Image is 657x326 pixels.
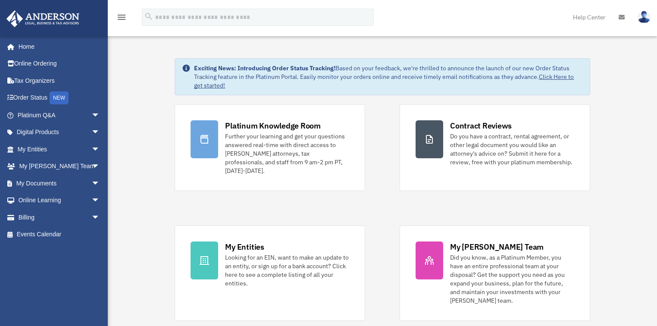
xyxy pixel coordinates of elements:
[450,241,544,252] div: My [PERSON_NAME] Team
[91,209,109,226] span: arrow_drop_down
[225,120,321,131] div: Platinum Knowledge Room
[450,253,574,305] div: Did you know, as a Platinum Member, you have an entire professional team at your disposal? Get th...
[6,226,113,243] a: Events Calendar
[175,226,365,321] a: My Entities Looking for an EIN, want to make an update to an entity, or sign up for a bank accoun...
[175,104,365,191] a: Platinum Knowledge Room Further your learning and get your questions answered real-time with dire...
[6,158,113,175] a: My [PERSON_NAME] Teamarrow_drop_down
[116,15,127,22] a: menu
[6,124,113,141] a: Digital Productsarrow_drop_down
[638,11,651,23] img: User Pic
[144,12,153,21] i: search
[6,209,113,226] a: Billingarrow_drop_down
[225,241,264,252] div: My Entities
[91,107,109,124] span: arrow_drop_down
[225,253,349,288] div: Looking for an EIN, want to make an update to an entity, or sign up for a bank account? Click her...
[6,107,113,124] a: Platinum Q&Aarrow_drop_down
[6,89,113,107] a: Order StatusNEW
[400,104,590,191] a: Contract Reviews Do you have a contract, rental agreement, or other legal document you would like...
[194,64,582,90] div: Based on your feedback, we're thrilled to announce the launch of our new Order Status Tracking fe...
[4,10,82,27] img: Anderson Advisors Platinum Portal
[194,73,574,89] a: Click Here to get started!
[225,132,349,175] div: Further your learning and get your questions answered real-time with direct access to [PERSON_NAM...
[91,124,109,141] span: arrow_drop_down
[91,158,109,176] span: arrow_drop_down
[6,175,113,192] a: My Documentsarrow_drop_down
[91,175,109,192] span: arrow_drop_down
[194,64,335,72] strong: Exciting News: Introducing Order Status Tracking!
[6,192,113,209] a: Online Learningarrow_drop_down
[400,226,590,321] a: My [PERSON_NAME] Team Did you know, as a Platinum Member, you have an entire professional team at...
[6,55,113,72] a: Online Ordering
[50,91,69,104] div: NEW
[450,132,574,166] div: Do you have a contract, rental agreement, or other legal document you would like an attorney's ad...
[6,72,113,89] a: Tax Organizers
[91,192,109,210] span: arrow_drop_down
[116,12,127,22] i: menu
[6,141,113,158] a: My Entitiesarrow_drop_down
[6,38,109,55] a: Home
[91,141,109,158] span: arrow_drop_down
[450,120,512,131] div: Contract Reviews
